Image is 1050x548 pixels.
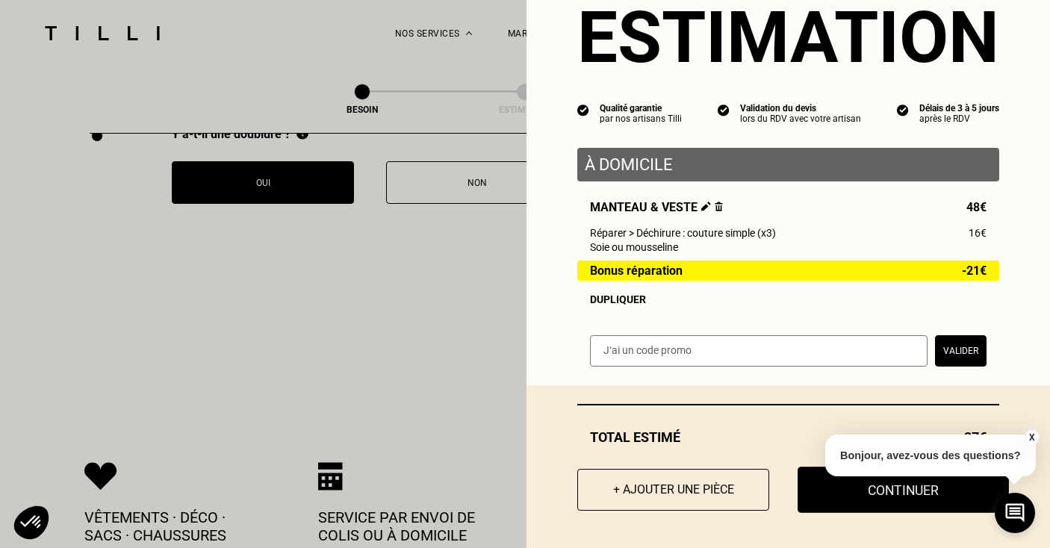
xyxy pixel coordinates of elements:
[740,103,861,113] div: Validation du devis
[1024,429,1039,446] button: X
[590,293,987,305] div: Dupliquer
[590,200,723,214] span: Manteau & veste
[701,202,711,211] img: Éditer
[919,113,999,124] div: après le RDV
[969,227,987,239] span: 16€
[590,335,928,367] input: J‘ai un code promo
[962,264,987,277] span: -21€
[825,435,1036,476] p: Bonjour, avez-vous des questions?
[919,103,999,113] div: Délais de 3 à 5 jours
[798,467,1009,513] button: Continuer
[590,264,683,277] span: Bonus réparation
[577,429,999,445] div: Total estimé
[966,200,987,214] span: 48€
[577,103,589,116] img: icon list info
[935,335,987,367] button: Valider
[590,227,776,239] span: Réparer > Déchirure : couture simple (x3)
[600,103,682,113] div: Qualité garantie
[600,113,682,124] div: par nos artisans Tilli
[718,103,730,116] img: icon list info
[897,103,909,116] img: icon list info
[585,155,992,174] p: À domicile
[740,113,861,124] div: lors du RDV avec votre artisan
[590,241,678,253] span: Soie ou mousseline
[715,202,723,211] img: Supprimer
[577,469,769,511] button: + Ajouter une pièce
